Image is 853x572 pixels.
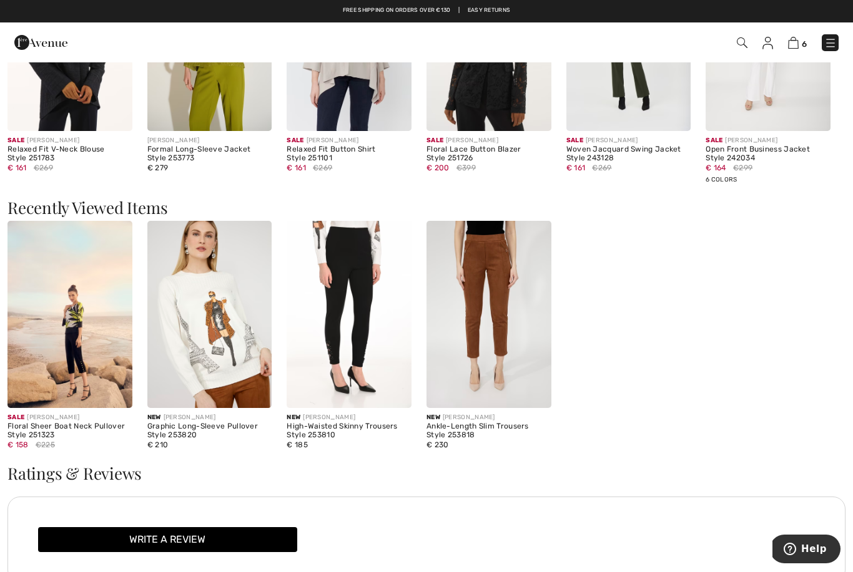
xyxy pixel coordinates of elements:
[456,162,476,173] span: €399
[147,413,272,422] div: [PERSON_NAME]
[14,30,67,55] img: 1ère Avenue
[147,422,272,440] div: Graphic Long-Sleeve Pullover Style 253820
[287,145,412,163] div: Relaxed Fit Button Shirt Style 251101
[566,145,691,163] div: Woven Jacquard Swing Jacket Style 243128
[762,37,773,49] img: My Info
[287,137,303,144] span: Sale
[147,145,272,163] div: Formal Long-Sleeve Jacket Style 253773
[287,414,300,421] span: New
[426,163,450,172] span: € 200
[7,440,29,449] span: € 158
[287,136,412,145] div: [PERSON_NAME]
[343,6,451,15] a: Free shipping on orders over €130
[706,176,737,183] span: 6 Colors
[7,221,132,407] img: Floral Sheer Boat Neck Pullover Style 251323
[824,37,837,49] img: Menu
[426,137,443,144] span: Sale
[426,413,551,422] div: [PERSON_NAME]
[426,145,551,163] div: Floral Lace Button Blazer Style 251726
[772,535,841,566] iframe: Opens a widget where you can find more information
[38,527,297,552] button: Write a review
[737,37,747,48] img: Search
[36,439,55,450] span: €225
[147,136,272,145] div: [PERSON_NAME]
[788,37,799,49] img: Shopping Bag
[147,440,169,449] span: € 210
[7,137,24,144] span: Sale
[287,422,412,440] div: High-Waisted Skinny Trousers Style 253810
[7,200,846,216] h3: Recently Viewed Items
[287,413,412,422] div: [PERSON_NAME]
[458,6,460,15] span: |
[566,163,586,172] span: € 161
[592,162,611,173] span: €269
[313,162,332,173] span: €269
[468,6,511,15] a: Easy Returns
[426,221,551,407] img: Ankle-Length Slim Trousers Style 253818
[7,145,132,163] div: Relaxed Fit V-Neck Blouse Style 251783
[287,221,412,407] img: High-Waisted Skinny Trousers Style 253810
[287,440,308,449] span: € 185
[7,163,27,172] span: € 161
[566,137,583,144] span: Sale
[7,414,24,421] span: Sale
[287,163,306,172] span: € 161
[426,440,449,449] span: € 230
[14,36,67,47] a: 1ère Avenue
[733,162,752,173] span: €299
[7,465,846,482] h3: Ratings & Reviews
[566,136,691,145] div: [PERSON_NAME]
[706,137,722,144] span: Sale
[706,145,831,163] div: Open Front Business Jacket Style 242034
[426,136,551,145] div: [PERSON_NAME]
[7,422,132,440] div: Floral Sheer Boat Neck Pullover Style 251323
[426,414,440,421] span: New
[147,221,272,407] img: Graphic Long-Sleeve Pullover Style 253820
[34,162,53,173] span: €269
[706,136,831,145] div: [PERSON_NAME]
[7,413,132,422] div: [PERSON_NAME]
[788,35,807,50] a: 6
[7,136,132,145] div: [PERSON_NAME]
[147,163,169,172] span: € 279
[147,414,161,421] span: New
[426,422,551,440] div: Ankle-Length Slim Trousers Style 253818
[802,39,807,49] span: 6
[706,163,726,172] span: € 164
